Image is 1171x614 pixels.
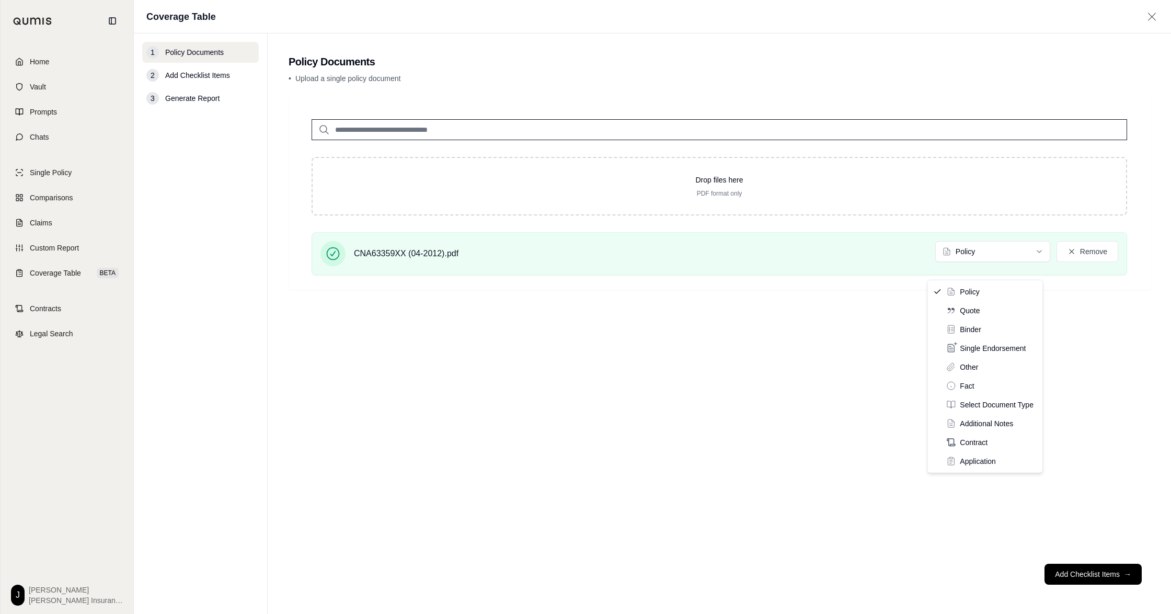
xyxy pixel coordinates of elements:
[960,287,979,297] span: Policy
[960,381,974,391] span: Fact
[960,456,996,467] span: Application
[960,324,981,335] span: Binder
[960,437,988,448] span: Contract
[960,343,1026,354] span: Single Endorsement
[960,418,1013,429] span: Additional Notes
[960,305,980,316] span: Quote
[960,362,978,372] span: Other
[960,400,1034,410] span: Select Document Type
